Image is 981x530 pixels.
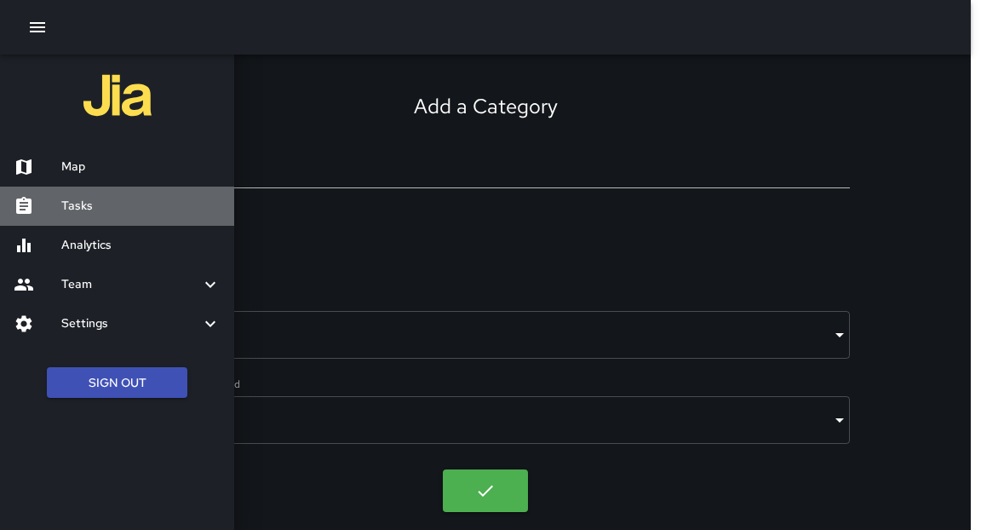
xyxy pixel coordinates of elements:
[61,236,221,255] h6: Analytics
[61,158,221,176] h6: Map
[61,314,200,333] h6: Settings
[47,367,187,399] button: Sign Out
[61,197,221,216] h6: Tasks
[61,275,200,294] h6: Team
[83,61,152,130] img: jia-logo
